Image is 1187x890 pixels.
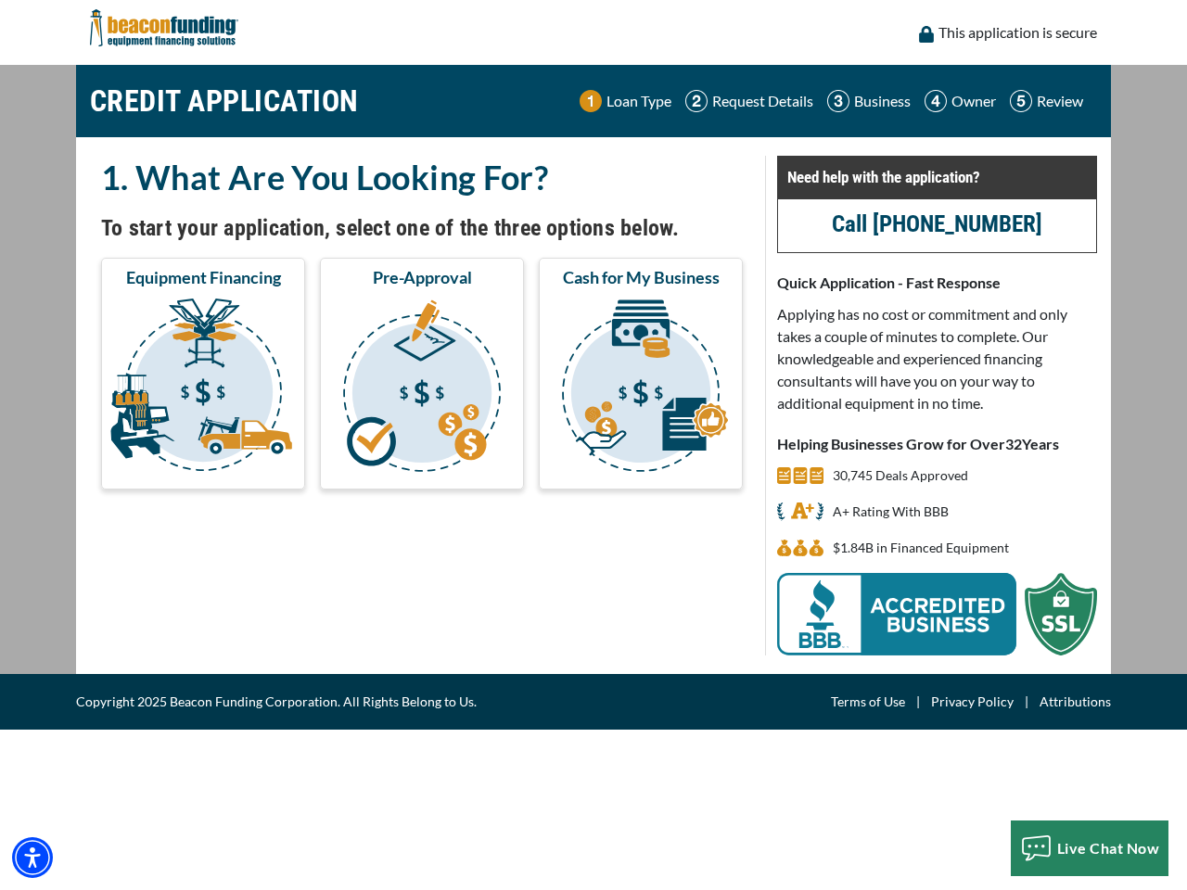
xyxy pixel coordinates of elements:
p: Helping Businesses Grow for Over Years [777,433,1097,455]
p: 30,745 Deals Approved [833,464,968,487]
p: Quick Application - Fast Response [777,272,1097,294]
img: Step 1 [580,90,602,112]
span: Pre-Approval [373,266,472,288]
span: | [1014,691,1040,713]
img: lock icon to convery security [919,26,934,43]
img: Step 3 [827,90,849,112]
img: Step 5 [1010,90,1032,112]
p: Owner [951,90,996,112]
p: Loan Type [606,90,671,112]
p: A+ Rating With BBB [833,501,949,523]
p: This application is secure [938,21,1097,44]
img: Cash for My Business [542,296,739,481]
span: Cash for My Business [563,266,720,288]
img: Step 2 [685,90,708,112]
p: $1,840,664,292 in Financed Equipment [833,537,1009,559]
h2: 1. What Are You Looking For? [101,156,743,198]
button: Equipment Financing [101,258,305,489]
span: 32 [1005,435,1022,452]
a: Privacy Policy [931,691,1014,713]
span: Live Chat Now [1057,839,1160,857]
span: Copyright 2025 Beacon Funding Corporation. All Rights Belong to Us. [76,691,477,713]
p: Need help with the application? [787,166,1087,188]
img: Pre-Approval [324,296,520,481]
p: Request Details [712,90,813,112]
h1: CREDIT APPLICATION [90,74,359,128]
span: Equipment Financing [126,266,281,288]
p: Review [1037,90,1083,112]
img: BBB Acredited Business and SSL Protection [777,573,1097,655]
h4: To start your application, select one of the three options below. [101,212,743,244]
div: Accessibility Menu [12,837,53,878]
img: Step 4 [925,90,947,112]
p: Business [854,90,911,112]
span: | [905,691,931,713]
button: Live Chat Now [1011,820,1169,876]
a: call (847) 897-2499 [832,210,1042,237]
button: Pre-Approval [320,258,524,489]
a: Attributions [1040,691,1111,713]
img: Equipment Financing [105,296,301,481]
button: Cash for My Business [539,258,743,489]
p: Applying has no cost or commitment and only takes a couple of minutes to complete. Our knowledgea... [777,303,1097,414]
a: Terms of Use [831,691,905,713]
